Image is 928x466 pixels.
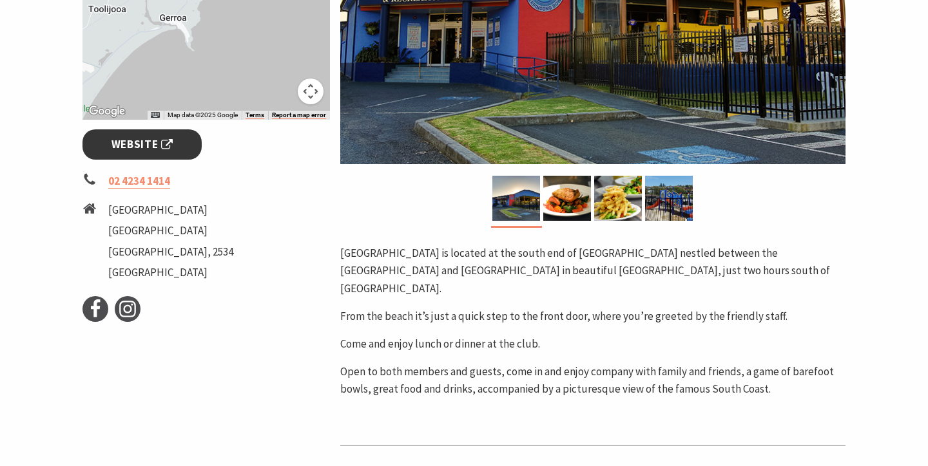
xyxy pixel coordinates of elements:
[340,245,846,297] p: [GEOGRAPHIC_DATA] is located at the south end of [GEOGRAPHIC_DATA] nestled between the [GEOGRAPHI...
[108,222,233,239] li: [GEOGRAPHIC_DATA]
[86,103,128,120] img: Google
[82,129,202,160] a: Website
[108,264,233,281] li: [GEOGRAPHIC_DATA]
[86,103,128,120] a: Open this area in Google Maps (opens a new window)
[340,363,846,398] p: Open to both members and guests, come in and enjoy company with family and friends, a game of bar...
[151,111,160,120] button: Keyboard shortcuts
[340,335,846,353] p: Come and enjoy lunch or dinner at the club.
[108,201,233,219] li: [GEOGRAPHIC_DATA]
[272,111,326,119] a: Report a map error
[298,79,324,104] button: Map camera controls
[111,136,173,153] span: Website
[340,308,846,325] p: From the beach it’s just a quick step to the front door, where you’re greeted by the friendly staff.
[108,243,233,261] li: [GEOGRAPHIC_DATA], 2534
[168,111,238,118] span: Map data ©2025 Google
[246,111,264,119] a: Terms (opens in new tab)
[108,174,170,189] a: 02 4234 1414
